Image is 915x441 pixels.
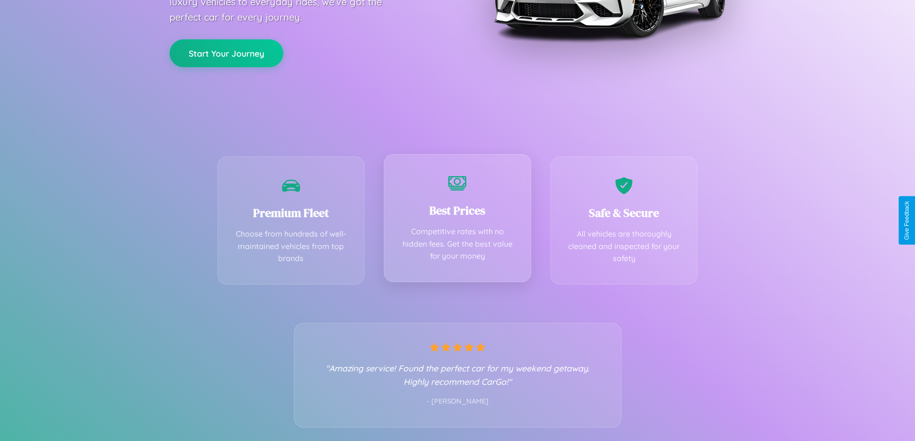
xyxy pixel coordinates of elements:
p: Competitive rates with no hidden fees. Get the best value for your money [399,226,516,262]
p: "Amazing service! Found the perfect car for my weekend getaway. Highly recommend CarGo!" [314,361,602,388]
h3: Premium Fleet [232,205,350,221]
p: All vehicles are thoroughly cleaned and inspected for your safety [565,228,683,265]
button: Start Your Journey [170,39,283,67]
p: Choose from hundreds of well-maintained vehicles from top brands [232,228,350,265]
h3: Safe & Secure [565,205,683,221]
p: - [PERSON_NAME] [314,395,602,408]
div: Give Feedback [903,201,910,240]
h3: Best Prices [399,203,516,218]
